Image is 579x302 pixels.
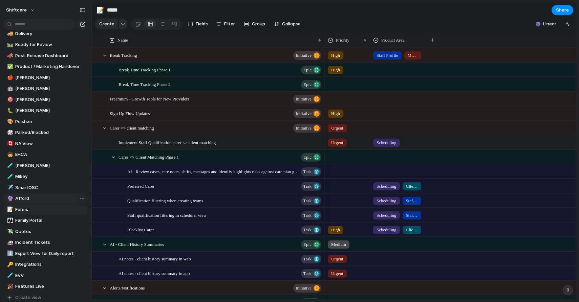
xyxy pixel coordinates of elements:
div: 🎲 [7,129,12,137]
a: 🔑Integrations [3,259,88,270]
div: 🚑Incident Tickets [3,237,88,248]
span: Linear [543,21,556,27]
button: initiative [293,124,321,133]
span: Task [303,225,312,235]
div: 🤖[PERSON_NAME] [3,84,88,94]
button: Task [301,167,321,176]
span: initiative [296,109,312,118]
div: 🧪 [7,173,12,181]
span: Scheduling [377,212,396,219]
button: 🍎 [6,74,13,81]
span: Scheduling [377,227,396,233]
div: 🔮 [7,195,12,203]
a: 🧒EHCA [3,149,88,160]
button: 🇨🇦 [6,140,13,147]
span: Family Portal [15,217,86,224]
span: Scheduling [377,139,396,146]
span: Task [303,196,312,206]
button: 🚚 [6,30,13,37]
div: 🎉 [7,283,12,291]
span: Alerts/Notifications [110,284,145,292]
span: Integrations [15,261,86,268]
span: Features Live [15,283,86,290]
span: Task [303,167,312,177]
button: 🧪 [6,173,13,180]
span: initiative [296,123,312,133]
div: ✅ [7,63,12,71]
span: Freemium - Growth Tools for New Providers [110,95,189,102]
button: Task [301,182,321,191]
span: High [331,67,340,73]
span: Carer <> client matching [110,124,154,132]
div: 🧪 [7,272,12,279]
span: AI - Review cases, care notes, shifts, messages and identify highlights risks against care plan g... [127,167,299,175]
button: Task [301,269,321,278]
div: 👪 [7,217,12,225]
button: ⬇️ [6,250,13,257]
div: 🚑 [7,239,12,247]
span: Parked/Blocked [15,129,86,136]
span: Medium [331,241,346,248]
a: 🎲Parked/Blocked [3,127,88,138]
a: ⬇️Export View for Daily report [3,249,88,259]
span: [PERSON_NAME] [15,162,86,169]
a: 🎨Peishan [3,117,88,127]
div: ✈️ [7,184,12,191]
span: Epic [303,240,312,249]
button: 💸 [6,228,13,235]
button: 📣 [6,52,13,59]
span: Mobile App [408,52,418,59]
span: Ready for Review [15,41,86,48]
button: 🧒 [6,151,13,158]
div: 📝 [96,5,104,15]
span: Break Tracking [110,51,137,59]
button: Epic [301,153,321,162]
a: ✈️SmartOSC [3,183,88,193]
button: Task [301,211,321,220]
button: Epic [301,80,321,89]
span: High [331,110,340,117]
span: Name [117,37,128,44]
a: 🐛[PERSON_NAME] [3,106,88,116]
span: AI notes - client history summary in web [119,255,191,262]
button: 🔑 [6,261,13,268]
button: 🧪 [6,272,13,279]
span: Forms [15,206,86,213]
button: 📝 [6,206,13,213]
button: 🔮 [6,195,13,202]
div: 🇨🇦NA View [3,139,88,149]
span: Group [252,21,265,27]
div: 🔑 [7,261,12,269]
div: 🧪EVV [3,271,88,281]
div: 🧒 [7,151,12,159]
span: Epic [303,80,312,89]
div: 🎨 [7,118,12,125]
span: Export View for Daily report [15,250,86,257]
div: 📣 [7,52,12,60]
span: Mikey [15,173,86,180]
span: Break Time Tracking Phase 2 [119,80,171,88]
button: 🎨 [6,118,13,125]
div: 🐛 [7,107,12,115]
span: initiative [296,94,312,104]
span: shiftcare [6,7,27,14]
button: Epic [301,240,321,249]
button: 🎲 [6,129,13,136]
button: 🐛 [6,107,13,114]
div: 🧪Mikey [3,171,88,182]
span: AI notes - client history summary in app [119,269,190,277]
a: 🚚Delivery [3,29,88,39]
a: 🎯[PERSON_NAME] [3,95,88,105]
span: [PERSON_NAME] [15,107,86,114]
span: Peishan [15,118,86,125]
a: 💸Quotes [3,227,88,237]
span: Break Time Tracking Phase 1 [119,66,171,73]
